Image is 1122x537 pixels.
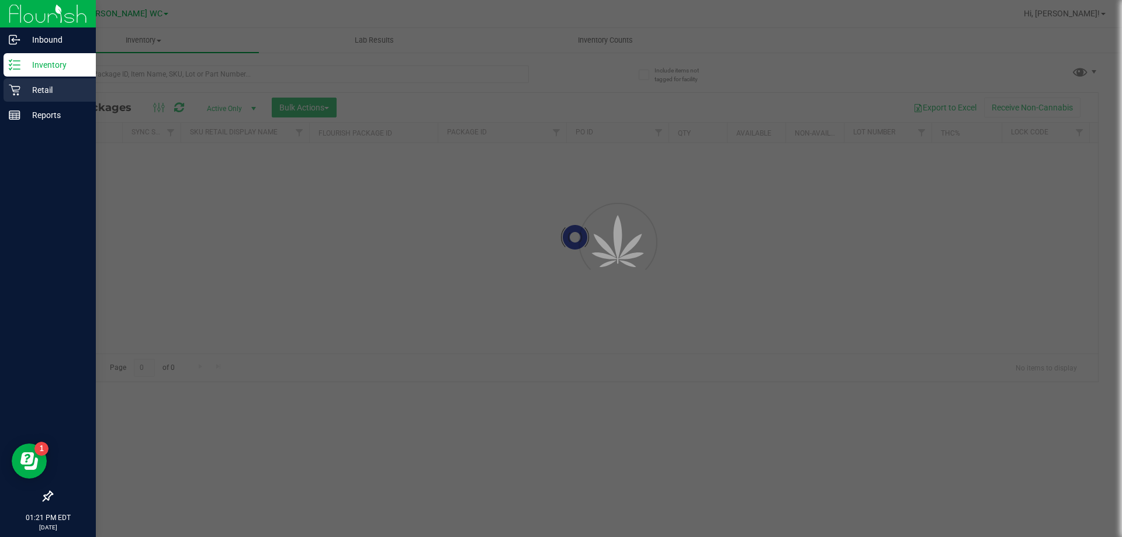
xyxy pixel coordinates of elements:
p: Reports [20,108,91,122]
p: Inbound [20,33,91,47]
inline-svg: Inbound [9,34,20,46]
iframe: Resource center unread badge [34,442,49,456]
inline-svg: Inventory [9,59,20,71]
inline-svg: Retail [9,84,20,96]
p: [DATE] [5,523,91,532]
inline-svg: Reports [9,109,20,121]
p: Inventory [20,58,91,72]
iframe: Resource center [12,444,47,479]
p: Retail [20,83,91,97]
p: 01:21 PM EDT [5,512,91,523]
